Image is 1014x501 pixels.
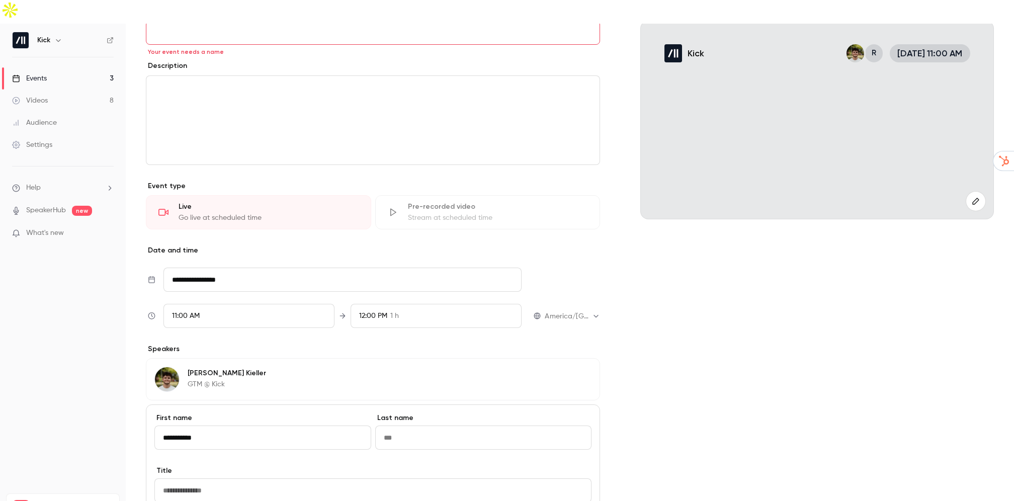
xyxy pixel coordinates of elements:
[179,202,359,212] div: Live
[172,312,200,319] span: 11:00 AM
[188,379,266,389] p: GTM @ Kick
[26,205,66,216] a: SpeakerHub
[12,183,114,193] li: help-dropdown-opener
[163,304,334,328] div: From
[890,44,970,62] span: [DATE] 11:00 AM
[146,245,600,256] p: Date and time
[26,183,41,193] span: Help
[146,61,187,71] label: Description
[163,268,522,292] input: Tue, Feb 17, 2026
[408,213,588,223] div: Stream at scheduled time
[375,195,601,229] div: Pre-recorded videoStream at scheduled time
[545,311,600,321] div: America/[GEOGRAPHIC_DATA]
[146,344,600,354] p: Speakers
[12,96,48,106] div: Videos
[146,358,600,400] div: Logan Kieller[PERSON_NAME] KiellerGTM @ Kick
[188,368,266,378] p: [PERSON_NAME] Kieller
[359,312,387,319] span: 12:00 PM
[12,73,47,83] div: Events
[13,32,29,48] img: Kick
[146,75,600,165] section: description
[688,47,704,59] p: Kick
[146,181,600,191] p: Event type
[26,228,64,238] span: What's new
[154,413,371,423] label: First name
[37,35,50,45] h6: Kick
[146,76,600,164] div: editor
[102,229,114,238] iframe: Noticeable Trigger
[351,304,522,328] div: To
[146,195,371,229] div: LiveGo live at scheduled time
[154,466,591,476] label: Title
[72,206,92,216] span: new
[179,213,359,223] div: Go live at scheduled time
[12,118,57,128] div: Audience
[847,44,864,62] img: Logan Kieller
[375,413,592,423] label: Last name
[864,43,884,63] div: R
[12,140,52,150] div: Settings
[148,48,224,56] span: Your event needs a name
[408,202,588,212] div: Pre-recorded video
[155,367,179,391] img: Logan Kieller
[390,311,399,321] span: 1 h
